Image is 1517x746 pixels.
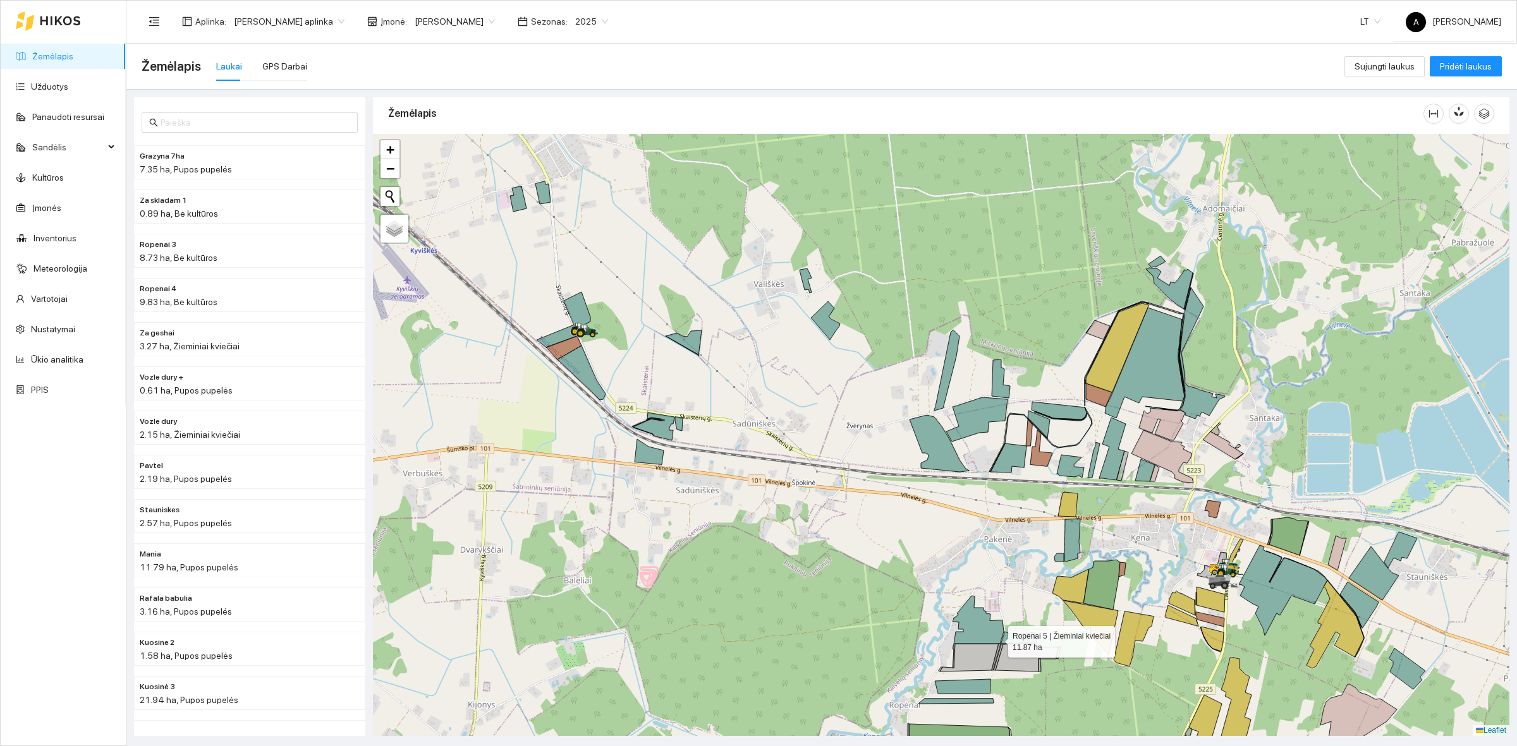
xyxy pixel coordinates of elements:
[1440,59,1492,73] span: Pridėti laukus
[140,341,240,351] span: 3.27 ha, Žieminiai kviečiai
[142,56,201,76] span: Žemėlapis
[140,562,238,572] span: 11.79 ha, Pupos pupelės
[140,416,177,428] span: Vozle dury
[34,263,87,274] a: Meteorologija
[31,294,68,304] a: Vartotojai
[140,283,176,295] span: Ropenai 4
[140,518,232,528] span: 2.57 ha, Pupos pupelės
[140,239,176,251] span: Ropenai 3
[140,681,175,693] span: Kuosinė 3
[140,208,218,219] span: 0.89 ha, Be kultūros
[381,140,399,159] a: Zoom in
[140,504,180,516] span: Stauniskes
[381,215,408,243] a: Layers
[575,12,608,31] span: 2025
[195,15,226,28] span: Aplinka :
[161,116,350,129] input: Paieška
[142,9,167,34] button: menu-fold
[1355,59,1415,73] span: Sujungti laukus
[262,59,307,73] div: GPS Darbai
[140,593,192,605] span: Rafala babulia
[149,118,158,127] span: search
[32,51,73,61] a: Žemėlapis
[386,141,394,157] span: +
[1476,726,1506,735] a: Leaflet
[531,15,568,28] span: Sezonas :
[140,327,174,339] span: Za geshai
[140,637,174,649] span: Kuosine 2
[381,15,407,28] span: Įmonė :
[140,460,163,472] span: Pavtel
[388,95,1423,131] div: Žemėlapis
[415,12,495,31] span: Jerzy Gvozdovič
[1424,109,1443,119] span: column-width
[381,187,399,206] button: Initiate a new search
[1344,56,1425,76] button: Sujungti laukus
[31,385,49,395] a: PPIS
[140,371,183,383] span: Vozle dury +
[1406,16,1501,27] span: [PERSON_NAME]
[140,474,232,484] span: 2.19 ha, Pupos pupelės
[32,135,104,160] span: Sandėlis
[386,160,394,176] span: −
[149,16,160,27] span: menu-fold
[34,233,76,243] a: Inventorius
[31,81,68,92] a: Užduotys
[234,12,344,31] span: Jerzy Gvozdovicz aplinka
[31,354,83,364] a: Ūkio analitika
[31,324,75,334] a: Nustatymai
[140,253,217,263] span: 8.73 ha, Be kultūros
[140,164,232,174] span: 7.35 ha, Pupos pupelės
[140,385,233,395] span: 0.61 ha, Pupos pupelės
[140,548,161,560] span: Mania
[1423,104,1444,124] button: column-width
[216,59,242,73] div: Laukai
[381,159,399,178] a: Zoom out
[140,430,240,440] span: 2.15 ha, Žieminiai kviečiai
[1430,56,1502,76] button: Pridėti laukus
[1413,12,1419,32] span: A
[32,172,64,183] a: Kultūros
[518,16,528,27] span: calendar
[32,203,61,213] a: Įmonės
[140,651,233,661] span: 1.58 ha, Pupos pupelės
[1344,61,1425,71] a: Sujungti laukus
[1430,61,1502,71] a: Pridėti laukus
[32,112,104,122] a: Panaudoti resursai
[140,606,232,617] span: 3.16 ha, Pupos pupelės
[140,297,217,307] span: 9.83 ha, Be kultūros
[140,695,238,705] span: 21.94 ha, Pupos pupelės
[367,16,377,27] span: shop
[1360,12,1380,31] span: LT
[182,16,192,27] span: layout
[140,150,185,162] span: Grazyna 7ha
[140,195,187,207] span: Za skladam 1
